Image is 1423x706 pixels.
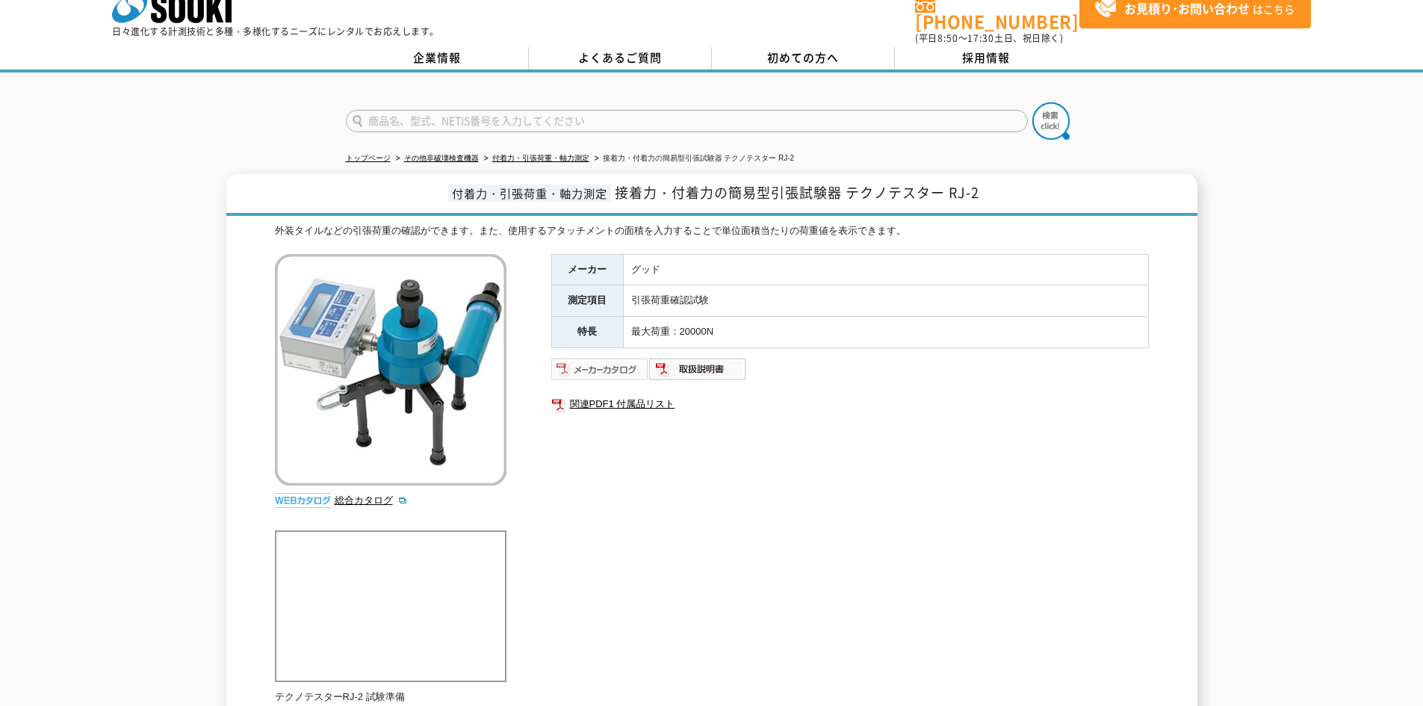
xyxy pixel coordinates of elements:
[649,357,747,381] img: 取扱説明書
[529,47,712,69] a: よくあるご質問
[275,493,331,508] img: webカタログ
[551,367,649,378] a: メーカーカタログ
[551,394,1149,414] a: 関連PDF1 付属品リスト
[346,110,1028,132] input: 商品名、型式、NETIS番号を入力してください
[112,27,439,36] p: 日々進化する計測技術と多種・多様化するニーズにレンタルでお応えします。
[967,31,994,45] span: 17:30
[551,254,623,285] th: メーカー
[767,49,839,66] span: 初めての方へ
[623,285,1148,317] td: 引張荷重確認試験
[623,254,1148,285] td: グッド
[915,31,1063,45] span: (平日 ～ 土日、祝日除く)
[335,495,408,506] a: 総合カタログ
[937,31,958,45] span: 8:50
[649,367,747,378] a: 取扱説明書
[895,47,1078,69] a: 採用情報
[346,154,391,162] a: トップページ
[615,182,979,202] span: 接着力・付着力の簡易型引張試験器 テクノテスター RJ-2
[592,151,795,167] li: 接着力・付着力の簡易型引張試験器 テクノテスター RJ-2
[492,154,589,162] a: 付着力・引張荷重・軸力測定
[275,690,506,705] p: テクノテスターRJ-2 試験準備
[623,317,1148,348] td: 最大荷重：20000N
[448,185,611,202] span: 付着力・引張荷重・軸力測定
[712,47,895,69] a: 初めての方へ
[551,357,649,381] img: メーカーカタログ
[1032,102,1070,140] img: btn_search.png
[551,285,623,317] th: 測定項目
[275,254,506,486] img: 接着力・付着力の簡易型引張試験器 テクノテスター RJ-2
[404,154,479,162] a: その他非破壊検査機器
[346,47,529,69] a: 企業情報
[275,223,1149,239] div: 外装タイルなどの引張荷重の確認ができます。また、使用するアタッチメントの面積を入力することで単位面積当たりの荷重値を表示できます。
[551,317,623,348] th: 特長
